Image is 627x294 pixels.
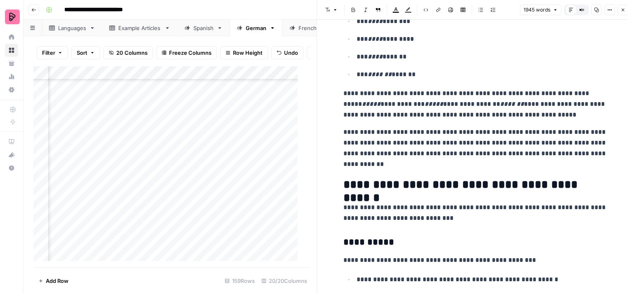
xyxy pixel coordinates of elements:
[102,20,177,36] a: Example Articles
[103,46,153,59] button: 20 Columns
[5,161,18,175] button: Help + Support
[284,49,298,57] span: Undo
[5,149,18,161] div: What's new?
[246,24,266,32] div: German
[71,46,100,59] button: Sort
[5,148,18,161] button: What's new?
[37,46,68,59] button: Filter
[221,274,258,287] div: 159 Rows
[233,49,263,57] span: Row Height
[42,49,55,57] span: Filter
[77,49,87,57] span: Sort
[5,9,20,24] img: Preply Logo
[5,70,18,83] a: Usage
[220,46,268,59] button: Row Height
[193,24,214,32] div: Spanish
[5,30,18,44] a: Home
[33,274,73,287] button: Add Row
[5,7,18,27] button: Workspace: Preply
[118,24,161,32] div: Example Articles
[258,274,310,287] div: 20/20 Columns
[524,6,550,14] span: 1945 words
[116,49,148,57] span: 20 Columns
[42,20,102,36] a: Languages
[5,44,18,57] a: Browse
[298,24,317,32] div: French
[520,5,561,15] button: 1945 words
[230,20,282,36] a: German
[5,135,18,148] a: AirOps Academy
[46,277,68,285] span: Add Row
[177,20,230,36] a: Spanish
[5,57,18,70] a: Your Data
[271,46,303,59] button: Undo
[5,83,18,96] a: Settings
[282,20,333,36] a: French
[58,24,86,32] div: Languages
[169,49,211,57] span: Freeze Columns
[156,46,217,59] button: Freeze Columns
